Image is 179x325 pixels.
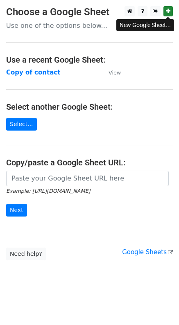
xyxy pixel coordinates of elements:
[6,248,46,260] a: Need help?
[6,171,169,186] input: Paste your Google Sheet URL here
[116,19,174,31] div: New Google Sheet...
[6,21,173,30] p: Use one of the options below...
[6,55,173,65] h4: Use a recent Google Sheet:
[122,248,173,256] a: Google Sheets
[6,6,173,18] h3: Choose a Google Sheet
[6,118,37,131] a: Select...
[138,286,179,325] iframe: Chat Widget
[6,188,90,194] small: Example: [URL][DOMAIN_NAME]
[109,70,121,76] small: View
[6,204,27,217] input: Next
[6,158,173,167] h4: Copy/paste a Google Sheet URL:
[6,102,173,112] h4: Select another Google Sheet:
[100,69,121,76] a: View
[6,69,60,76] a: Copy of contact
